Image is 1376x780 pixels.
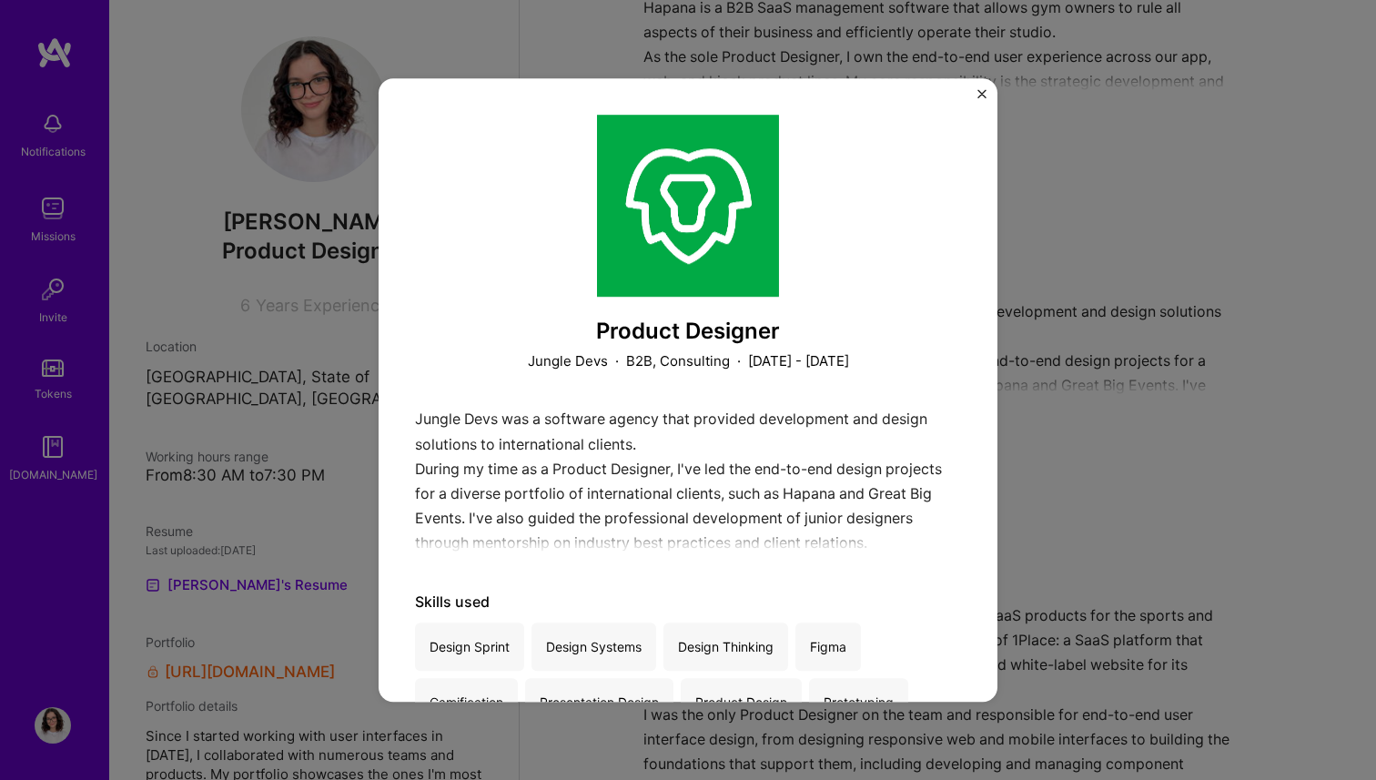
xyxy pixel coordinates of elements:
[737,352,741,371] span: ·
[415,623,524,671] div: Design Sprint
[415,678,518,726] div: Gamification
[795,623,861,671] div: Figma
[626,352,730,371] p: B2B, Consulting
[531,623,656,671] div: Design Systems
[809,678,908,726] div: Prototyping
[681,678,802,726] div: Product Design
[415,319,961,345] h3: Product Designer
[597,115,779,297] img: Company logo
[615,352,619,371] span: ·
[525,678,673,726] div: Presentation Design
[528,352,608,371] p: Jungle Devs
[748,352,849,371] p: [DATE] - [DATE]
[663,623,788,671] div: Design Thinking
[977,89,986,108] button: Close
[415,593,961,612] div: Skills used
